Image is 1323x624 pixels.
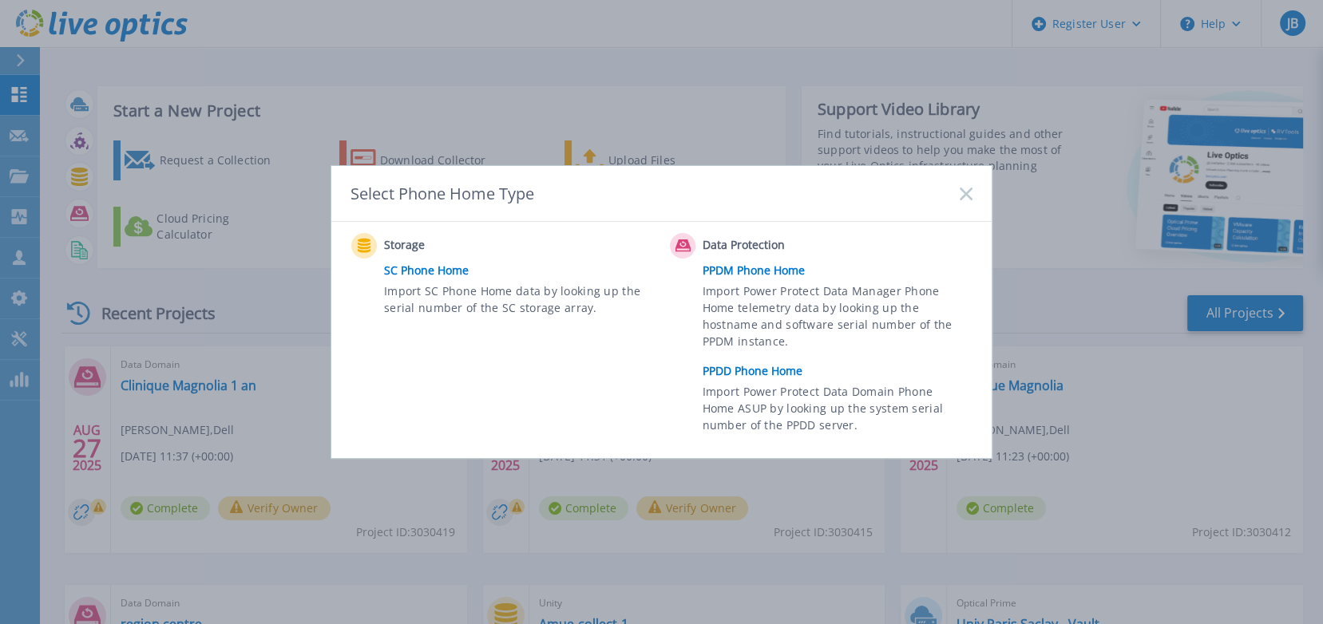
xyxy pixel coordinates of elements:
span: Import SC Phone Home data by looking up the serial number of the SC storage array. [384,282,650,319]
span: Data Protection [703,236,862,255]
span: Storage [384,236,543,255]
span: Import Power Protect Data Domain Phone Home ASUP by looking up the system serial number of the PP... [703,383,968,438]
span: Import Power Protect Data Manager Phone Home telemetry data by looking up the hostname and softwa... [703,282,968,356]
div: Select Phone Home Type [351,183,536,204]
a: PPDD Phone Home [703,359,980,383]
a: PPDM Phone Home [703,259,980,282]
a: SC Phone Home [384,259,662,282]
